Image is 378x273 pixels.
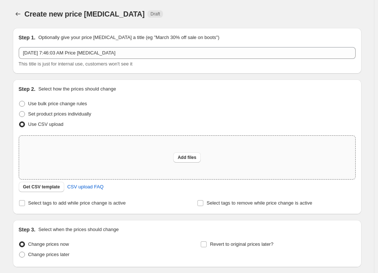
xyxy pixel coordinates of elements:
[38,85,116,93] p: Select how the prices should change
[19,226,36,233] h2: Step 3.
[19,34,36,41] h2: Step 1.
[28,101,87,106] span: Use bulk price change rules
[63,181,108,193] a: CSV upload FAQ
[38,226,119,233] p: Select when the prices should change
[150,11,160,17] span: Draft
[13,9,23,19] button: Price change jobs
[19,182,65,192] button: Get CSV template
[67,183,103,191] span: CSV upload FAQ
[38,34,219,41] p: Optionally give your price [MEDICAL_DATA] a title (eg "March 30% off sale on boots")
[25,10,145,18] span: Create new price [MEDICAL_DATA]
[210,241,273,247] span: Revert to original prices later?
[28,252,70,257] span: Change prices later
[28,200,126,206] span: Select tags to add while price change is active
[28,121,63,127] span: Use CSV upload
[19,47,356,59] input: 30% off holiday sale
[207,200,312,206] span: Select tags to remove while price change is active
[178,155,196,160] span: Add files
[19,85,36,93] h2: Step 2.
[173,152,201,163] button: Add files
[28,241,69,247] span: Change prices now
[19,61,132,67] span: This title is just for internal use, customers won't see it
[28,111,91,117] span: Set product prices individually
[23,184,60,190] span: Get CSV template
